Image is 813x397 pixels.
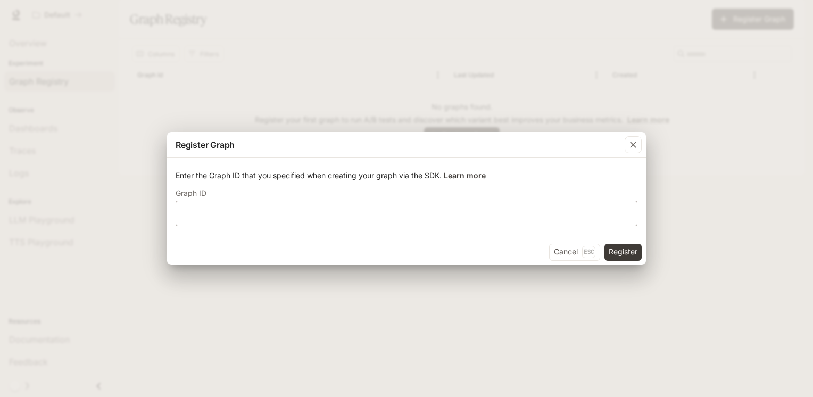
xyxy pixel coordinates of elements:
[176,170,637,181] p: Enter the Graph ID that you specified when creating your graph via the SDK.
[444,171,486,180] a: Learn more
[176,189,206,197] p: Graph ID
[582,246,595,258] p: Esc
[176,138,235,151] p: Register Graph
[604,244,642,261] button: Register
[549,244,600,261] button: CancelEsc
